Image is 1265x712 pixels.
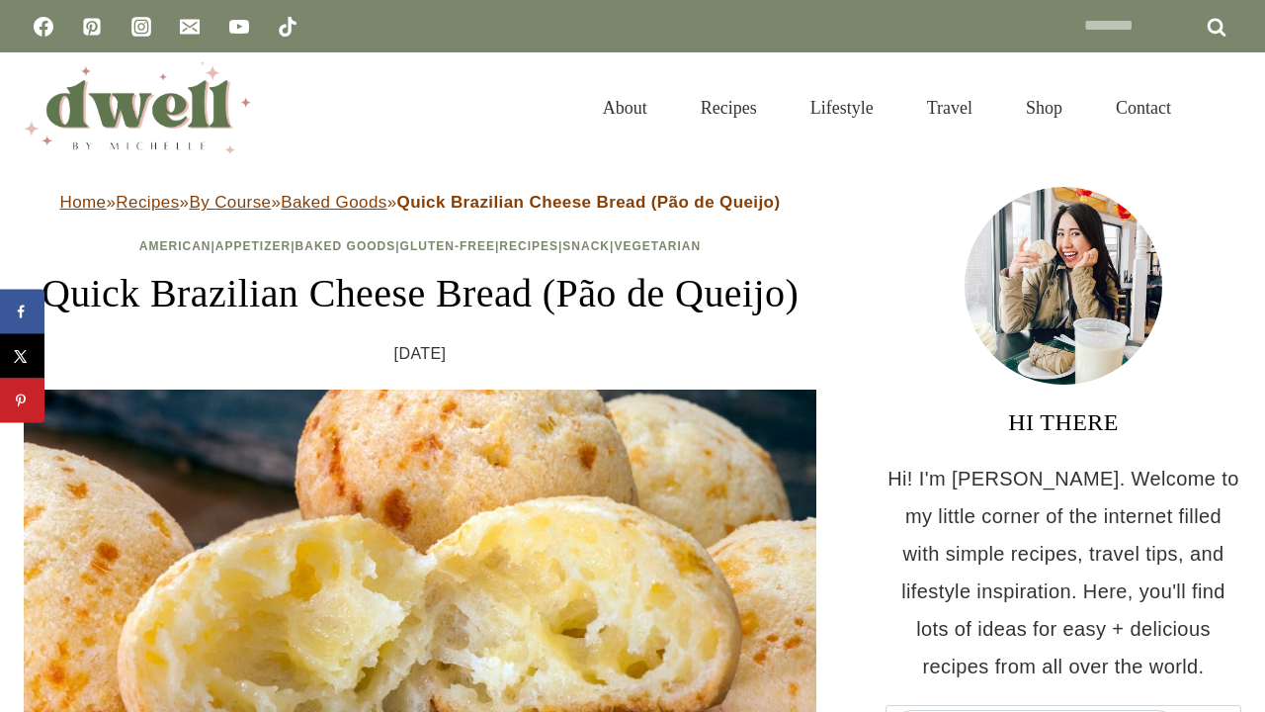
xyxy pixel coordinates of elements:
a: Instagram [122,7,161,46]
a: American [139,239,211,253]
a: Baked Goods [281,193,386,212]
a: Recipes [499,239,558,253]
a: Email [170,7,210,46]
span: » » » » [60,193,781,212]
a: Baked Goods [295,239,396,253]
a: Snack [562,239,610,253]
a: Vegetarian [614,239,701,253]
a: YouTube [219,7,259,46]
a: Facebook [24,7,63,46]
a: Pinterest [72,7,112,46]
button: View Search Form [1208,91,1241,125]
a: By Course [189,193,271,212]
p: Hi! I'm [PERSON_NAME]. Welcome to my little corner of the internet filled with simple recipes, tr... [885,460,1241,685]
strong: Quick Brazilian Cheese Bread (Pão de Queijo) [397,193,781,212]
a: Home [60,193,107,212]
a: Shop [999,73,1089,142]
a: Appetizer [215,239,291,253]
a: Gluten-Free [400,239,495,253]
nav: Primary Navigation [576,73,1198,142]
span: | | | | | | [139,239,701,253]
a: TikTok [268,7,307,46]
a: Recipes [674,73,784,142]
a: Recipes [116,193,179,212]
img: DWELL by michelle [24,62,251,153]
h3: HI THERE [885,404,1241,440]
time: [DATE] [394,339,447,369]
a: About [576,73,674,142]
a: Travel [900,73,999,142]
a: Contact [1089,73,1198,142]
a: Lifestyle [784,73,900,142]
h1: Quick Brazilian Cheese Bread (Pão de Queijo) [24,264,816,323]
